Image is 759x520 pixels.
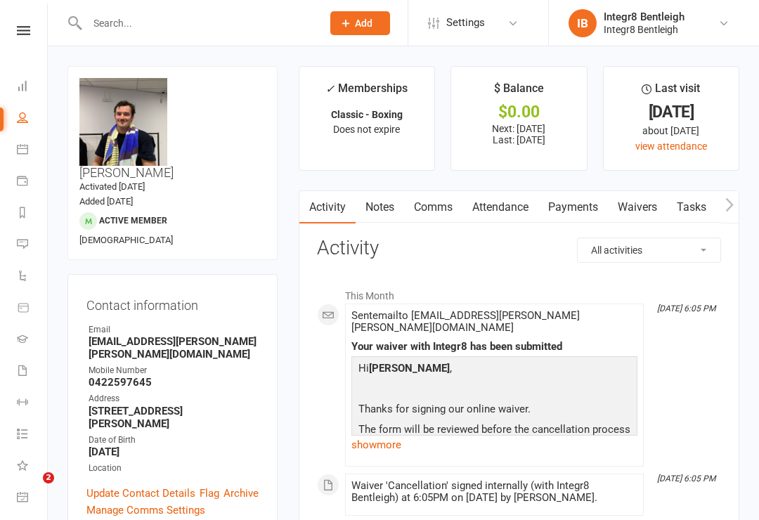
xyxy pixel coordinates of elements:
[317,238,721,259] h3: Activity
[89,405,259,430] strong: [STREET_ADDRESS][PERSON_NAME]
[79,196,133,207] time: Added [DATE]
[351,435,637,455] a: show more
[351,480,637,504] div: Waiver 'Cancellation' signed internally (with Integr8 Bentleigh) at 6:05PM on [DATE] by [PERSON_N...
[86,502,205,519] a: Manage Comms Settings
[604,11,685,23] div: Integr8 Bentleigh
[355,421,634,458] p: The form will be reviewed before the cancellation process continues.
[608,191,667,223] a: Waivers
[223,485,259,502] a: Archive
[89,364,259,377] div: Mobile Number
[89,392,259,405] div: Address
[200,485,219,502] a: Flag
[464,105,573,119] div: $0.00
[464,123,573,145] p: Next: [DATE] Last: [DATE]
[43,472,54,483] span: 2
[642,79,700,105] div: Last visit
[317,281,721,304] li: This Month
[89,446,259,458] strong: [DATE]
[86,293,259,313] h3: Contact information
[604,23,685,36] div: Integr8 Bentleigh
[616,105,726,119] div: [DATE]
[17,198,48,230] a: Reports
[330,11,390,35] button: Add
[667,191,716,223] a: Tasks
[79,235,173,245] span: [DEMOGRAPHIC_DATA]
[404,191,462,223] a: Comms
[79,78,167,166] img: image1751880731.png
[355,360,634,380] p: Hi ,
[356,191,404,223] a: Notes
[355,401,634,421] p: Thanks for signing our online waiver.
[17,293,48,325] a: Product Sales
[99,216,167,226] span: Active member
[369,362,450,375] strong: [PERSON_NAME]
[538,191,608,223] a: Payments
[331,109,403,120] strong: Classic - Boxing
[462,191,538,223] a: Attendance
[325,82,335,96] i: ✓
[657,304,715,313] i: [DATE] 6:05 PM
[79,78,266,180] h3: [PERSON_NAME]
[351,309,580,334] span: Sent email to [EMAIL_ADDRESS][PERSON_NAME][PERSON_NAME][DOMAIN_NAME]
[325,79,408,105] div: Memberships
[299,191,356,223] a: Activity
[79,181,145,192] time: Activated [DATE]
[657,474,715,483] i: [DATE] 6:05 PM
[89,376,259,389] strong: 0422597645
[355,18,372,29] span: Add
[616,123,726,138] div: about [DATE]
[635,141,707,152] a: view attendance
[17,135,48,167] a: Calendar
[89,335,259,360] strong: [EMAIL_ADDRESS][PERSON_NAME][PERSON_NAME][DOMAIN_NAME]
[89,434,259,447] div: Date of Birth
[17,167,48,198] a: Payments
[333,124,400,135] span: Does not expire
[89,462,259,475] div: Location
[17,103,48,135] a: People
[569,9,597,37] div: IB
[14,472,48,506] iframe: Intercom live chat
[17,451,48,483] a: What's New
[17,72,48,103] a: Dashboard
[351,341,637,353] div: Your waiver with Integr8 has been submitted
[446,7,485,39] span: Settings
[89,323,259,337] div: Email
[86,485,195,502] a: Update Contact Details
[494,79,544,105] div: $ Balance
[83,13,312,33] input: Search...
